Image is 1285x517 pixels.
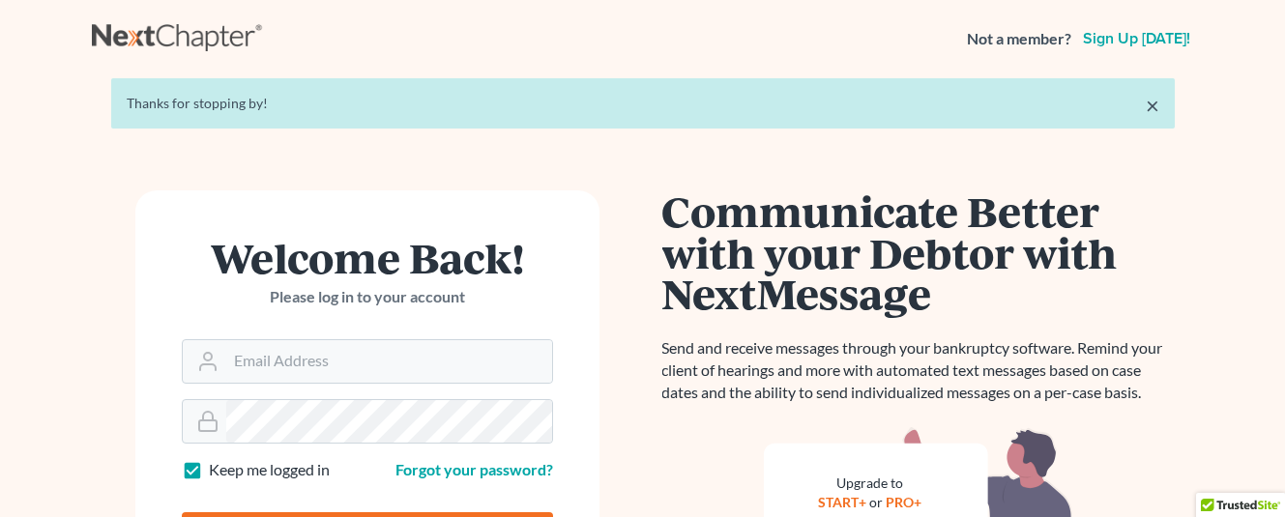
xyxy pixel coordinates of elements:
[662,337,1175,404] p: Send and receive messages through your bankruptcy software. Remind your client of hearings and mo...
[1146,94,1159,117] a: ×
[127,94,1159,113] div: Thanks for stopping by!
[395,460,553,478] a: Forgot your password?
[182,237,553,278] h1: Welcome Back!
[886,494,921,510] a: PRO+
[226,340,552,383] input: Email Address
[810,474,930,493] div: Upgrade to
[662,190,1175,314] h1: Communicate Better with your Debtor with NextMessage
[209,459,330,481] label: Keep me logged in
[818,494,866,510] a: START+
[967,28,1071,50] strong: Not a member?
[869,494,883,510] span: or
[182,286,553,308] p: Please log in to your account
[1079,31,1194,46] a: Sign up [DATE]!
